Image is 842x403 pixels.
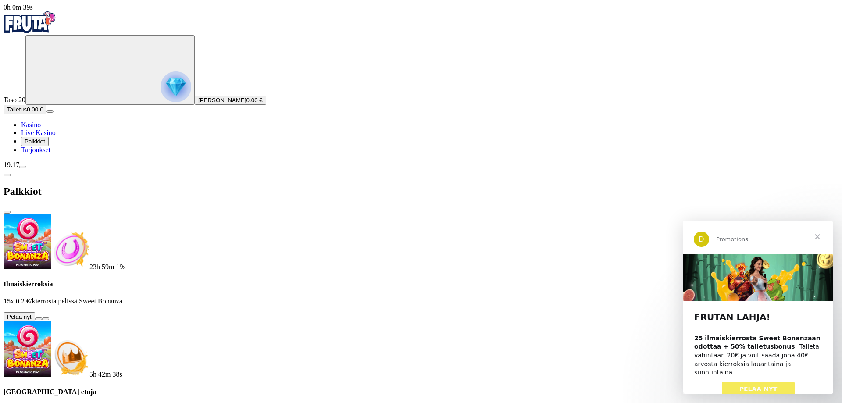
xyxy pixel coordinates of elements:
[683,221,833,394] iframe: Intercom live chat viesti
[27,106,43,113] span: 0.00 €
[246,97,263,103] span: 0.00 €
[4,297,838,305] p: 15x 0.2 €/kierrosta pelissä Sweet Bonanza
[4,27,56,35] a: Fruta
[19,166,26,168] button: menu
[4,312,35,321] button: Pelaa nyt
[89,263,126,271] span: countdown
[25,35,195,105] button: reward progress
[195,96,266,105] button: [PERSON_NAME]0.00 €
[7,106,27,113] span: Talletus
[25,138,45,145] span: Palkkiot
[7,314,32,320] span: Pelaa nyt
[39,160,112,176] a: PELAA NYT
[4,11,838,154] nav: Primary
[46,110,54,113] button: menu
[4,388,838,396] h4: [GEOGRAPHIC_DATA] etuja
[42,317,49,320] button: info
[21,121,41,128] a: Kasino
[4,121,838,154] nav: Main menu
[4,321,51,377] img: Sweet Bonanza
[4,105,46,114] button: Talletusplus icon0.00 €
[4,185,838,197] h2: Palkkiot
[4,211,11,214] button: close
[4,214,51,269] img: Sweet Bonanza
[56,164,94,171] span: PELAA NYT
[51,231,89,269] img: Freespins bonus icon
[4,174,11,176] button: chevron-left icon
[21,146,50,153] a: Tarjoukset
[4,96,25,103] span: Taso 20
[161,71,191,102] img: reward progress
[89,371,122,378] span: countdown
[198,97,246,103] span: [PERSON_NAME]
[21,129,56,136] a: Live Kasino
[4,4,33,11] span: user session time
[4,161,19,168] span: 19:17
[51,338,89,377] img: Deposit bonus icon
[4,280,838,288] h4: Ilmaiskierroksia
[4,11,56,33] img: Fruta
[21,137,49,146] button: Palkkiot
